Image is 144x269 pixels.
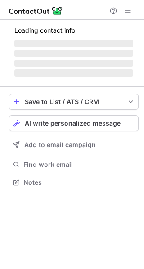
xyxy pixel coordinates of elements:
span: ‌ [14,69,133,77]
span: Add to email campaign [24,141,96,148]
p: Loading contact info [14,27,133,34]
button: save-profile-one-click [9,94,139,110]
span: Find work email [23,161,135,169]
button: Notes [9,176,139,189]
button: Find work email [9,158,139,171]
span: Notes [23,178,135,187]
span: ‌ [14,60,133,67]
span: AI write personalized message [25,120,121,127]
button: AI write personalized message [9,115,139,131]
div: Save to List / ATS / CRM [25,98,123,105]
span: ‌ [14,40,133,47]
img: ContactOut v5.3.10 [9,5,63,16]
button: Add to email campaign [9,137,139,153]
span: ‌ [14,50,133,57]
